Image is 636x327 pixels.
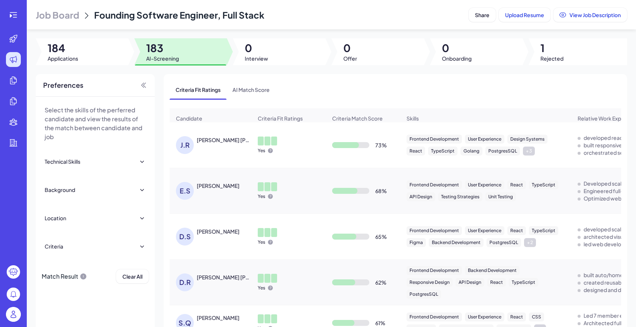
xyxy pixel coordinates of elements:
span: 183 [146,41,179,55]
span: Criteria Fit Ratings [170,80,227,99]
span: Share [475,12,489,18]
div: 62 % [375,279,386,286]
span: Skills [407,115,419,122]
div: Backend Development [429,238,484,247]
div: Frontend Development [407,226,462,235]
div: D.S [176,228,194,246]
div: Figma [407,238,426,247]
span: Onboarding [442,55,472,62]
span: 1 [540,41,563,55]
div: React [507,312,526,321]
div: JITENDRA REDDY KOVVURI [197,136,252,144]
span: 0 [245,41,268,55]
span: 0 [343,41,357,55]
div: 68 % [375,187,387,195]
div: User Experience [465,180,504,189]
div: Frontend Development [407,312,462,321]
span: Rejected [540,55,563,62]
div: Testing Strategies [438,192,482,201]
div: API Design [407,192,435,201]
button: Upload Resume [499,8,550,22]
div: Frontend Development [407,135,462,144]
div: Frontend Development [407,180,462,189]
div: React [407,147,425,156]
div: TypeScript [529,226,558,235]
p: Yes [258,285,265,291]
p: Select the skills of the perferred candidate and view the results of the match between candidate ... [45,106,146,141]
span: Criteria Match Score [332,115,383,122]
div: CSS [529,312,544,321]
div: Background [45,186,75,193]
span: Interview [245,55,268,62]
div: Location [45,214,66,222]
div: PostgresSQL [407,290,441,299]
div: Responsive Design [407,278,453,287]
div: User Experience [465,135,504,144]
div: Match Result [42,269,87,283]
p: Yes [258,239,265,245]
div: React [507,180,526,189]
span: Offer [343,55,357,62]
div: Technical Skills [45,158,80,165]
div: PostgresSQL [486,238,521,247]
div: Criteria [45,243,63,250]
div: React [487,278,506,287]
div: TypeScript [428,147,457,156]
div: API Design [456,278,484,287]
div: EDWARD SHEI [197,182,240,189]
span: Applications [48,55,78,62]
span: View Job Description [569,12,621,18]
span: Preferences [43,80,83,90]
div: PostgresSQL [485,147,520,156]
div: 73 % [375,141,387,149]
button: View Job Description [553,8,627,22]
div: 61 % [375,319,385,327]
div: 65 % [375,233,387,240]
span: AI Match Score [227,80,276,99]
button: Clear All [116,269,149,283]
img: user_logo.png [6,307,21,322]
div: D.R [176,273,194,291]
div: E.S [176,182,194,200]
span: AI-Screening [146,55,179,62]
div: DINESH REDDY GANDRA [197,273,252,281]
div: + 2 [524,238,536,247]
div: User Experience [465,312,504,321]
div: Unit Testing [485,192,516,201]
button: Share [469,8,496,22]
div: Sandra Quiles [197,314,240,321]
p: Yes [258,193,265,199]
p: Yes [258,148,265,154]
div: David S Kadosh [197,228,240,235]
div: React [507,226,526,235]
div: J.R [176,136,194,154]
div: Frontend Development [407,266,462,275]
div: User Experience [465,226,504,235]
span: Candidate [176,115,202,122]
div: Golang [460,147,482,156]
div: Backend Development [465,266,520,275]
span: Founding Software Engineer, Full Stack [94,9,264,20]
span: 184 [48,41,78,55]
div: TypeScript [509,278,538,287]
div: + 3 [523,147,535,156]
div: TypeScript [529,180,558,189]
span: 0 [442,41,472,55]
span: Criteria Fit Ratings [258,115,303,122]
span: Clear All [122,273,142,280]
span: Job Board [36,9,79,21]
div: Design Systems [507,135,547,144]
span: Upload Resume [505,12,544,18]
